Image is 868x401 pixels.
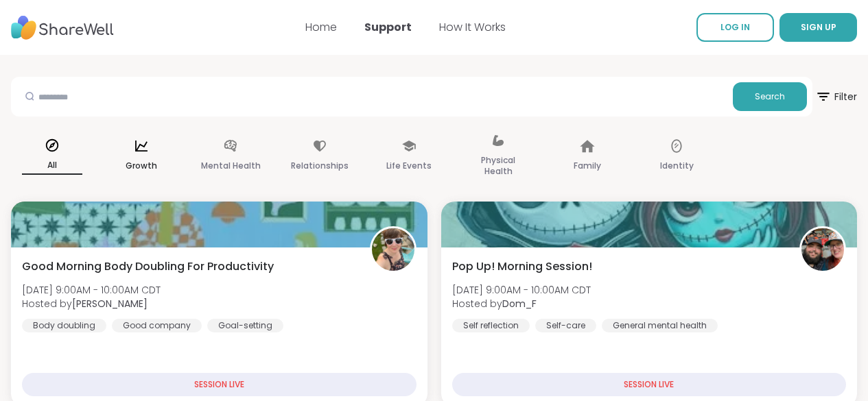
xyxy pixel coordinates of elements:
[755,90,785,103] span: Search
[452,297,591,311] span: Hosted by
[22,319,106,332] div: Body doubling
[779,13,857,42] button: SIGN UP
[801,21,836,33] span: SIGN UP
[733,82,807,111] button: Search
[22,258,274,275] span: Good Morning Body Doubling For Productivity
[305,19,337,35] a: Home
[11,9,114,47] img: ShareWell Nav Logo
[801,228,844,271] img: Dom_F
[22,297,161,311] span: Hosted by
[720,21,750,33] span: LOG IN
[207,319,283,332] div: Goal-setting
[22,283,161,297] span: [DATE] 9:00AM - 10:00AM CDT
[439,19,506,35] a: How It Works
[22,157,82,175] p: All
[201,158,261,174] p: Mental Health
[112,319,202,332] div: Good company
[815,77,857,117] button: Filter
[386,158,432,174] p: Life Events
[815,80,857,113] span: Filter
[468,152,528,180] p: Physical Health
[602,319,718,332] div: General mental health
[535,319,596,332] div: Self-care
[22,373,417,396] div: SESSION LIVE
[372,228,414,271] img: Adrienne_QueenOfTheDawn
[660,158,694,174] p: Identity
[452,258,592,275] span: Pop Up! Morning Session!
[364,19,412,35] a: Support
[452,373,847,396] div: SESSION LIVE
[574,158,601,174] p: Family
[291,158,349,174] p: Relationships
[502,297,537,311] b: Dom_F
[696,13,774,42] a: LOG IN
[126,158,157,174] p: Growth
[452,283,591,297] span: [DATE] 9:00AM - 10:00AM CDT
[72,297,148,311] b: [PERSON_NAME]
[452,319,530,332] div: Self reflection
